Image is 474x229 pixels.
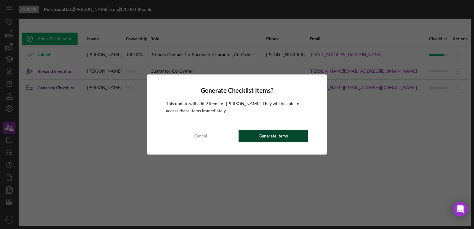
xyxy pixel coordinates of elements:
div: Generate Items [259,130,288,142]
h4: Generate Checklist Items? [166,87,308,94]
button: Cancel [166,130,235,142]
p: This update will add 9 items for [PERSON_NAME] . They will be able to access these items immediat... [166,100,308,114]
button: Generate Items [239,130,308,142]
div: Cancel [194,130,207,142]
div: Open Intercom Messenger [453,202,468,217]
